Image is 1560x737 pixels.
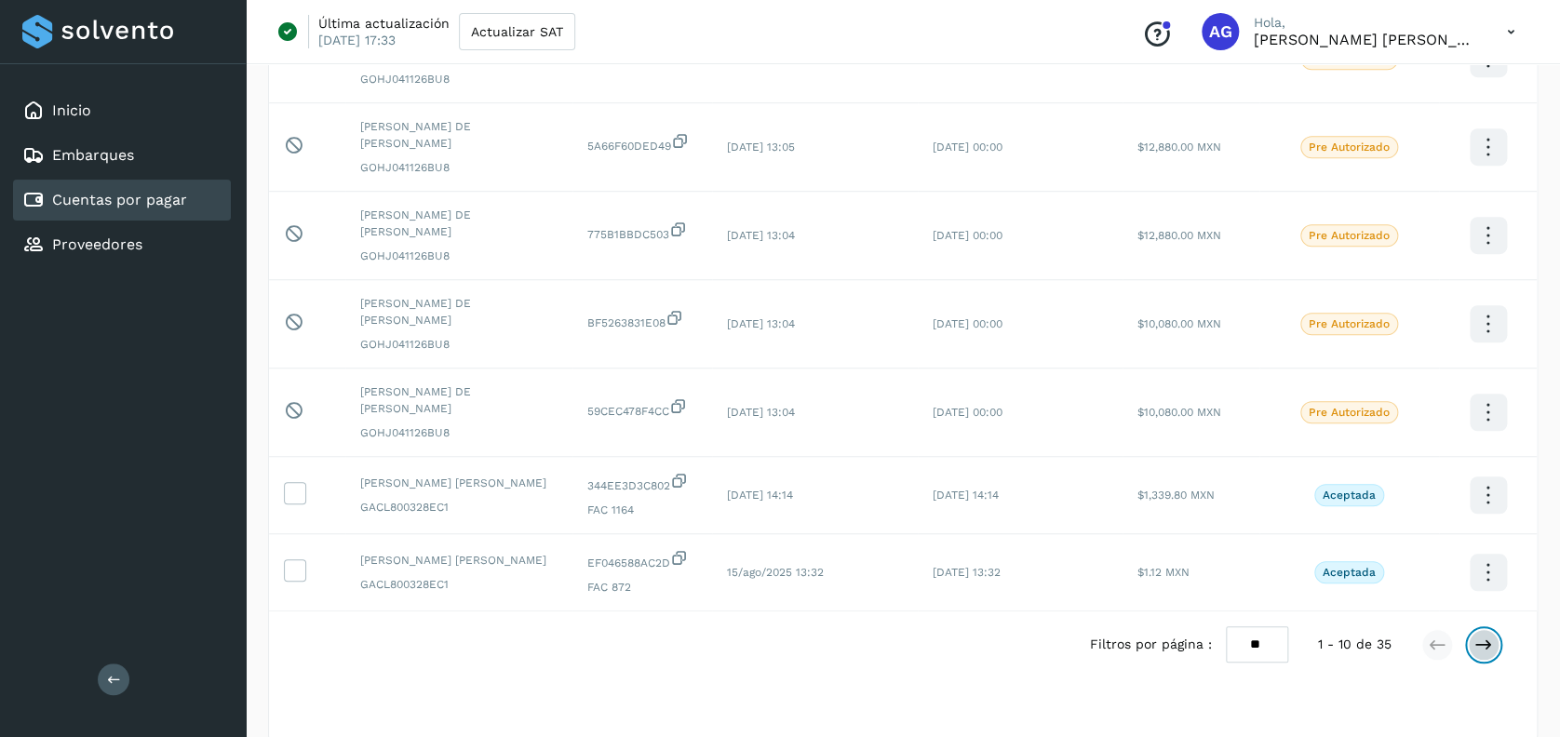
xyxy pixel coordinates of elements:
p: Abigail Gonzalez Leon [1254,31,1477,48]
span: [DATE] 13:05 [727,141,795,154]
span: $12,880.00 MXN [1137,229,1221,242]
span: 344EE3D3C802 [587,472,697,494]
span: GOHJ041126BU8 [360,71,558,87]
a: Embarques [52,146,134,164]
p: Pre Autorizado [1309,229,1390,242]
span: [PERSON_NAME] [PERSON_NAME] [360,552,558,569]
span: [PERSON_NAME] DE [PERSON_NAME] [360,383,558,417]
span: [DATE] 00:00 [933,229,1002,242]
p: Hola, [1254,15,1477,31]
p: [DATE] 17:33 [318,32,396,48]
button: Actualizar SAT [459,13,575,50]
span: [PERSON_NAME] DE [PERSON_NAME] [360,118,558,152]
span: [DATE] 13:04 [727,229,795,242]
p: Pre Autorizado [1309,406,1390,419]
span: Actualizar SAT [471,25,563,38]
span: [DATE] 14:14 [727,489,793,502]
span: 15/ago/2025 13:32 [727,566,824,579]
span: GACL800328EC1 [360,499,558,516]
span: $1,339.80 MXN [1137,489,1215,502]
span: 59CEC478F4CC [587,397,697,420]
div: Proveedores [13,224,231,265]
span: [DATE] 13:32 [933,566,1001,579]
span: 775B1BBDC503 [587,221,697,243]
span: $10,080.00 MXN [1137,406,1221,419]
span: FAC 1164 [587,502,697,518]
p: Pre Autorizado [1309,141,1390,154]
span: [DATE] 00:00 [933,406,1002,419]
span: [DATE] 13:04 [727,406,795,419]
p: Última actualización [318,15,450,32]
span: [DATE] 13:04 [727,317,795,330]
a: Proveedores [52,235,142,253]
span: EF046588AC2D [587,549,697,571]
span: $1.12 MXN [1137,566,1190,579]
span: [PERSON_NAME] DE [PERSON_NAME] [360,207,558,240]
span: 5A66F60DED49 [587,132,697,154]
span: 1 - 10 de 35 [1318,635,1392,654]
p: Pre Autorizado [1309,317,1390,330]
span: [PERSON_NAME] DE [PERSON_NAME] [360,295,558,328]
span: GOHJ041126BU8 [360,159,558,176]
div: Cuentas por pagar [13,180,231,221]
span: BF5263831E08 [587,309,697,331]
span: GACL800328EC1 [360,576,558,593]
div: Embarques [13,135,231,176]
span: [DATE] 14:14 [933,489,999,502]
span: [DATE] 00:00 [933,141,1002,154]
span: GOHJ041126BU8 [360,336,558,353]
span: $10,080.00 MXN [1137,317,1221,330]
span: [PERSON_NAME] [PERSON_NAME] [360,475,558,491]
span: FAC 872 [587,579,697,596]
span: [DATE] 00:00 [933,317,1002,330]
a: Cuentas por pagar [52,191,187,208]
span: GOHJ041126BU8 [360,424,558,441]
span: $12,880.00 MXN [1137,141,1221,154]
div: Inicio [13,90,231,131]
p: Aceptada [1323,566,1376,579]
a: Inicio [52,101,91,119]
p: Aceptada [1323,489,1376,502]
span: GOHJ041126BU8 [360,248,558,264]
span: Filtros por página : [1089,635,1211,654]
